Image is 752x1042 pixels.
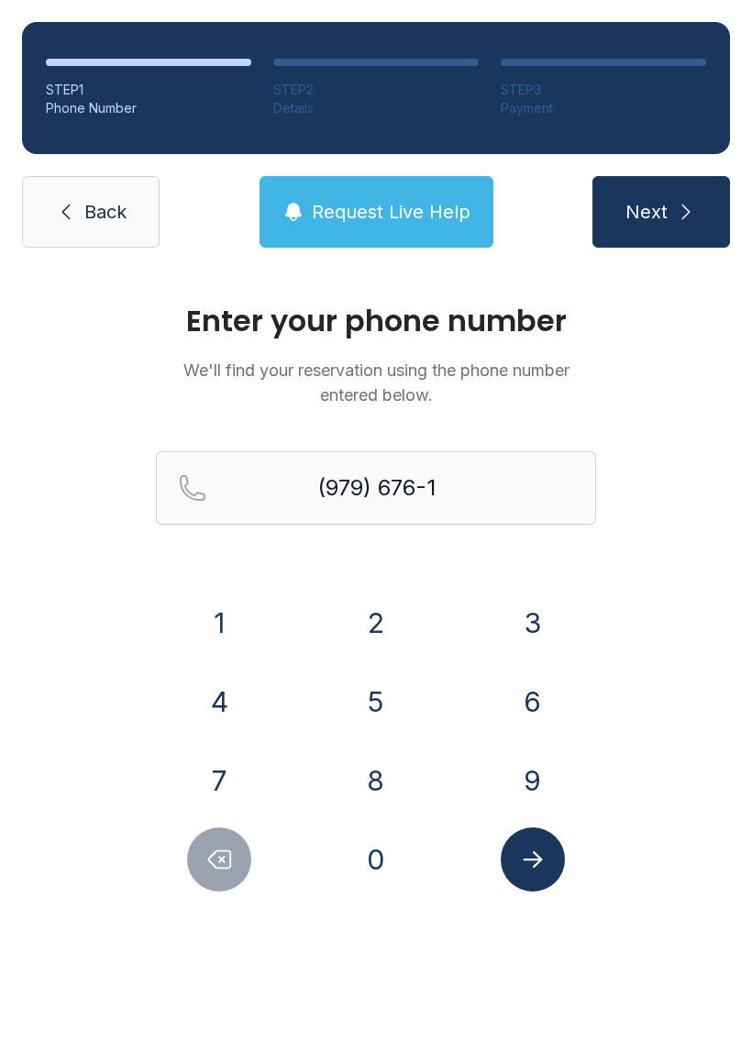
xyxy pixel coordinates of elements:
button: 8 [344,748,408,813]
button: 9 [501,748,565,813]
button: 2 [344,591,408,655]
span: Request Live Help [312,199,470,225]
button: 1 [187,591,251,655]
div: Phone Number [46,99,251,117]
span: Next [625,199,668,225]
h1: Enter your phone number [156,306,596,336]
p: We'll find your reservation using the phone number entered below. [156,358,596,407]
button: 7 [187,748,251,813]
button: 6 [501,670,565,734]
span: Back [84,199,127,225]
div: Details [273,99,479,117]
div: STEP 2 [273,81,479,99]
input: Reservation phone number [156,451,596,525]
button: 0 [344,827,408,892]
button: Delete number [187,827,251,892]
div: Payment [501,99,706,117]
button: 4 [187,670,251,734]
div: STEP 1 [46,81,251,99]
button: 5 [344,670,408,734]
div: STEP 3 [501,81,706,99]
button: 3 [501,591,565,655]
button: Submit lookup form [501,827,565,892]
